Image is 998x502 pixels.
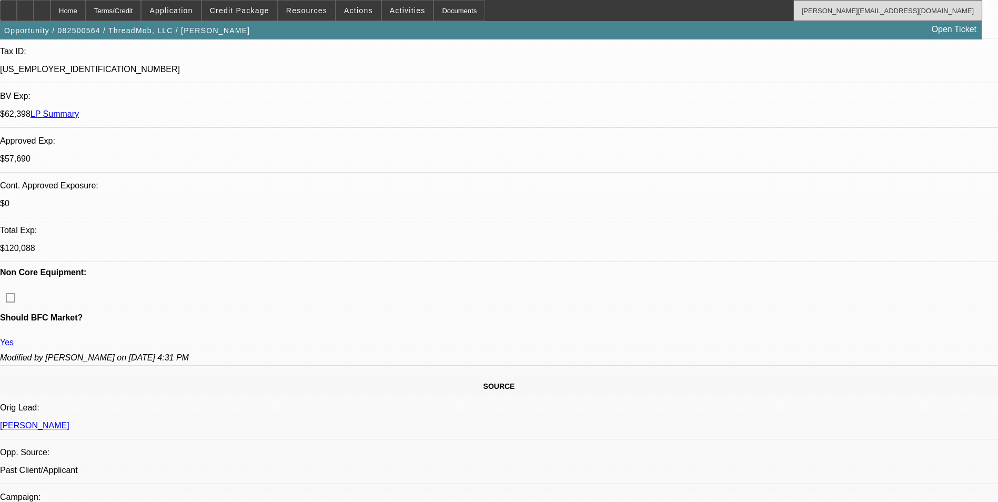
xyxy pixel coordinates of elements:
a: Open Ticket [928,21,981,38]
span: Credit Package [210,6,269,15]
span: Actions [344,6,373,15]
button: Activities [382,1,434,21]
span: Opportunity / 082500564 / ThreadMob, LLC / [PERSON_NAME] [4,26,250,35]
span: SOURCE [483,382,515,390]
button: Credit Package [202,1,277,21]
span: Resources [286,6,327,15]
span: Activities [390,6,426,15]
a: LP Summary [31,109,79,118]
button: Actions [336,1,381,21]
button: Resources [278,1,335,21]
button: Application [142,1,200,21]
span: Application [149,6,193,15]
